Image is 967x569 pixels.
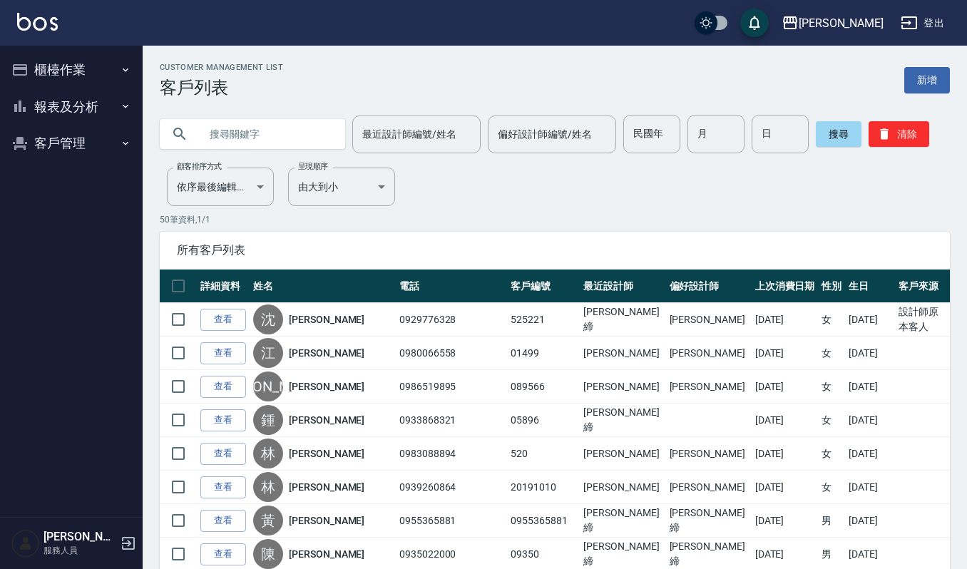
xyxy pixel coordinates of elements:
[580,504,665,538] td: [PERSON_NAME]締
[253,472,283,502] div: 林
[666,370,752,404] td: [PERSON_NAME]
[396,370,507,404] td: 0986519895
[818,303,845,337] td: 女
[253,539,283,569] div: 陳
[845,303,895,337] td: [DATE]
[818,270,845,303] th: 性別
[845,471,895,504] td: [DATE]
[818,504,845,538] td: 男
[507,370,580,404] td: 089566
[752,270,819,303] th: 上次消費日期
[818,404,845,437] td: 女
[507,437,580,471] td: 520
[580,337,665,370] td: [PERSON_NAME]
[167,168,274,206] div: 依序最後編輯時間
[253,439,283,468] div: 林
[816,121,861,147] button: 搜尋
[289,346,364,360] a: [PERSON_NAME]
[200,510,246,532] a: 查看
[752,370,819,404] td: [DATE]
[904,67,950,93] a: 新增
[44,530,116,544] h5: [PERSON_NAME]
[200,376,246,398] a: 查看
[177,243,933,257] span: 所有客戶列表
[250,270,396,303] th: 姓名
[200,476,246,498] a: 查看
[507,337,580,370] td: 01499
[396,303,507,337] td: 0929776328
[845,404,895,437] td: [DATE]
[580,303,665,337] td: [PERSON_NAME]締
[666,337,752,370] td: [PERSON_NAME]
[253,338,283,368] div: 江
[200,443,246,465] a: 查看
[895,270,950,303] th: 客戶來源
[396,504,507,538] td: 0955365881
[507,471,580,504] td: 20191010
[818,337,845,370] td: 女
[6,51,137,88] button: 櫃檯作業
[666,437,752,471] td: [PERSON_NAME]
[845,437,895,471] td: [DATE]
[289,547,364,561] a: [PERSON_NAME]
[396,437,507,471] td: 0983088894
[289,379,364,394] a: [PERSON_NAME]
[845,270,895,303] th: 生日
[580,437,665,471] td: [PERSON_NAME]
[580,471,665,504] td: [PERSON_NAME]
[580,404,665,437] td: [PERSON_NAME]締
[845,504,895,538] td: [DATE]
[396,404,507,437] td: 0933868321
[6,88,137,125] button: 報表及分析
[845,370,895,404] td: [DATE]
[752,337,819,370] td: [DATE]
[752,404,819,437] td: [DATE]
[253,506,283,535] div: 黃
[253,405,283,435] div: 鍾
[869,121,929,147] button: 清除
[580,270,665,303] th: 最近設計師
[396,471,507,504] td: 0939260864
[666,303,752,337] td: [PERSON_NAME]
[200,115,334,153] input: 搜尋關鍵字
[818,437,845,471] td: 女
[11,529,40,558] img: Person
[895,10,950,36] button: 登出
[298,161,328,172] label: 呈現順序
[177,161,222,172] label: 顧客排序方式
[289,480,364,494] a: [PERSON_NAME]
[6,125,137,162] button: 客戶管理
[752,303,819,337] td: [DATE]
[507,303,580,337] td: 525221
[200,409,246,431] a: 查看
[200,543,246,565] a: 查看
[396,337,507,370] td: 0980066558
[289,446,364,461] a: [PERSON_NAME]
[17,13,58,31] img: Logo
[200,309,246,331] a: 查看
[740,9,769,37] button: save
[160,63,283,72] h2: Customer Management List
[160,213,950,226] p: 50 筆資料, 1 / 1
[288,168,395,206] div: 由大到小
[818,370,845,404] td: 女
[666,471,752,504] td: [PERSON_NAME]
[666,270,752,303] th: 偏好設計師
[44,544,116,557] p: 服務人員
[197,270,250,303] th: 詳細資料
[752,471,819,504] td: [DATE]
[289,413,364,427] a: [PERSON_NAME]
[253,304,283,334] div: 沈
[289,312,364,327] a: [PERSON_NAME]
[253,371,283,401] div: [PERSON_NAME]
[507,504,580,538] td: 0955365881
[507,404,580,437] td: 05896
[160,78,283,98] h3: 客戶列表
[845,337,895,370] td: [DATE]
[200,342,246,364] a: 查看
[752,504,819,538] td: [DATE]
[752,437,819,471] td: [DATE]
[666,504,752,538] td: [PERSON_NAME]締
[580,370,665,404] td: [PERSON_NAME]
[396,270,507,303] th: 電話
